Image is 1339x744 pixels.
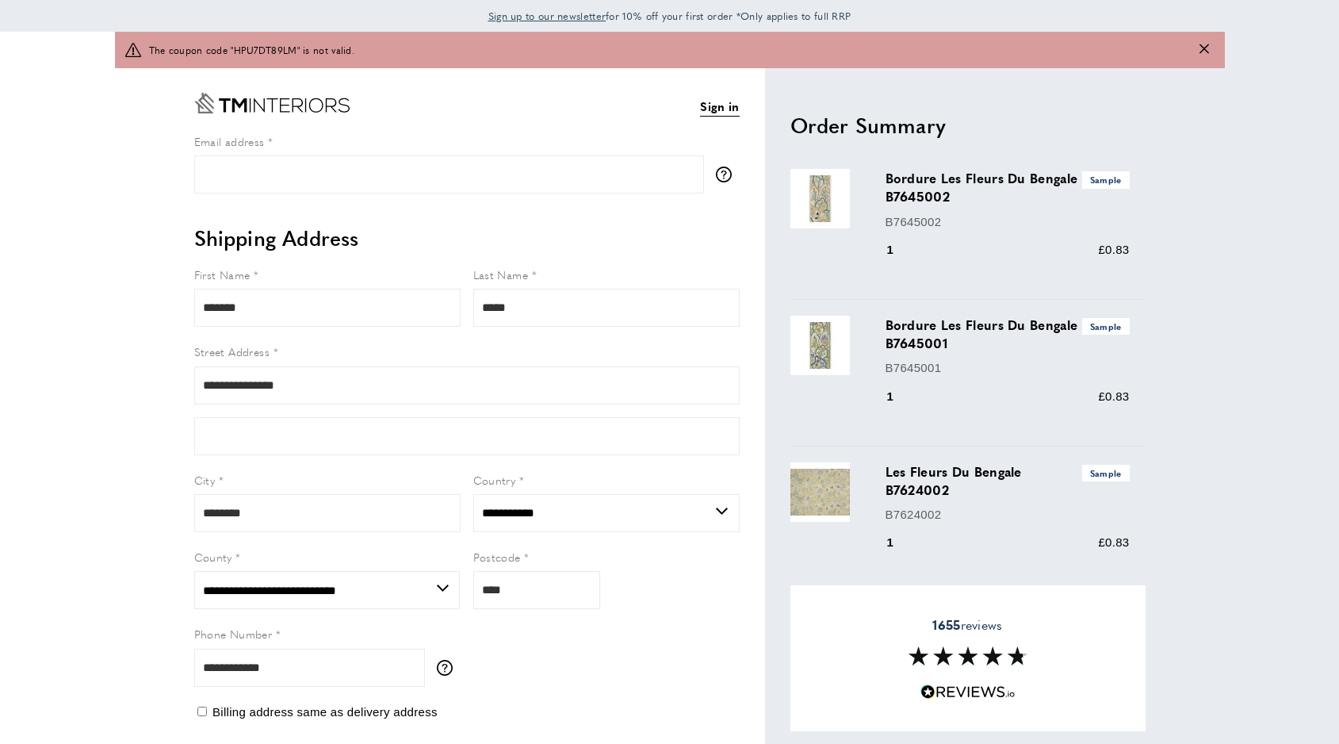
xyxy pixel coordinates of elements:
span: Phone Number [194,626,273,642]
span: Postcode [473,549,521,565]
span: First Name [194,267,251,282]
h3: Les Fleurs Du Bengale B7624002 [886,462,1130,499]
img: Bordure Les Fleurs Du Bengale B7645002 [790,169,850,228]
div: 1 [886,533,916,552]
a: Sign in [700,97,739,117]
a: Sign up to our newsletter [488,8,606,24]
span: Billing address same as delivery address [212,705,438,719]
strong: 1655 [932,616,960,634]
p: B7645002 [886,213,1130,232]
span: reviews [932,617,1002,633]
span: for 10% off your first order *Only applies to full RRP [488,9,851,23]
span: Last Name [473,267,529,282]
span: County [194,549,232,565]
span: Sample [1082,465,1130,481]
p: B7645001 [886,359,1130,378]
span: City [194,472,216,488]
span: Sign up to our newsletter [488,9,606,23]
span: Email address [194,133,265,149]
span: Sample [1082,318,1130,335]
button: More information [716,167,740,182]
button: More information [437,660,461,676]
span: £0.83 [1098,243,1129,256]
span: Street Address [194,343,270,359]
h3: Bordure Les Fleurs Du Bengale B7645002 [886,169,1130,205]
input: Billing address same as delivery address [197,707,207,716]
img: Reviews.io 5 stars [920,685,1016,700]
div: 1 [886,240,916,259]
img: Bordure Les Fleurs Du Bengale B7645001 [790,316,850,375]
span: Sample [1082,171,1130,188]
h2: Shipping Address [194,224,740,252]
img: Reviews section [909,646,1027,665]
p: B7624002 [886,505,1130,524]
span: The coupon code "HPU7DT89LM" is not valid. [149,43,355,58]
button: Close message [1199,43,1209,58]
div: 1 [886,387,916,406]
img: Les Fleurs Du Bengale B7624002 [790,462,850,522]
a: Go to Home page [194,93,350,113]
span: Country [473,472,516,488]
h2: Order Summary [790,111,1146,140]
h3: Bordure Les Fleurs Du Bengale B7645001 [886,316,1130,352]
span: £0.83 [1098,535,1129,549]
span: £0.83 [1098,389,1129,403]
